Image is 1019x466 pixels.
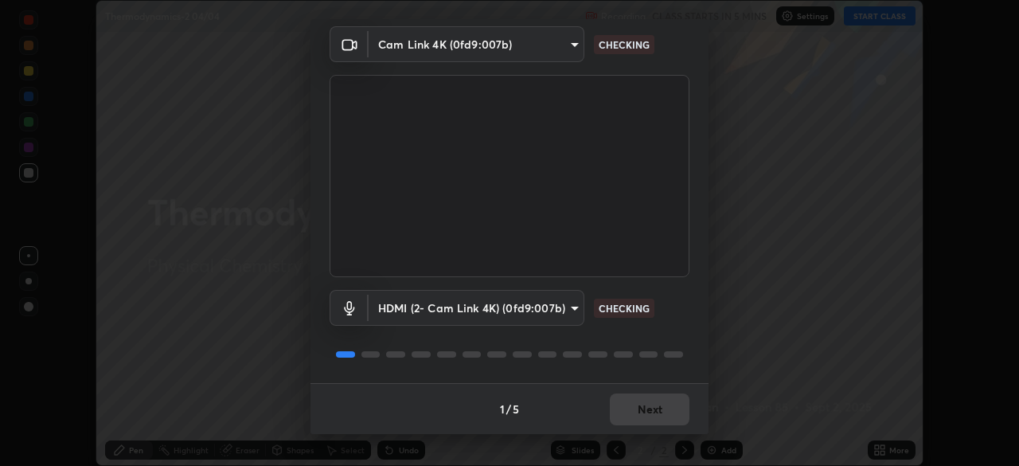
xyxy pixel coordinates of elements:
[369,290,584,326] div: Cam Link 4K (0fd9:007b)
[599,37,650,52] p: CHECKING
[513,401,519,417] h4: 5
[506,401,511,417] h4: /
[599,301,650,315] p: CHECKING
[500,401,505,417] h4: 1
[369,26,584,62] div: Cam Link 4K (0fd9:007b)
